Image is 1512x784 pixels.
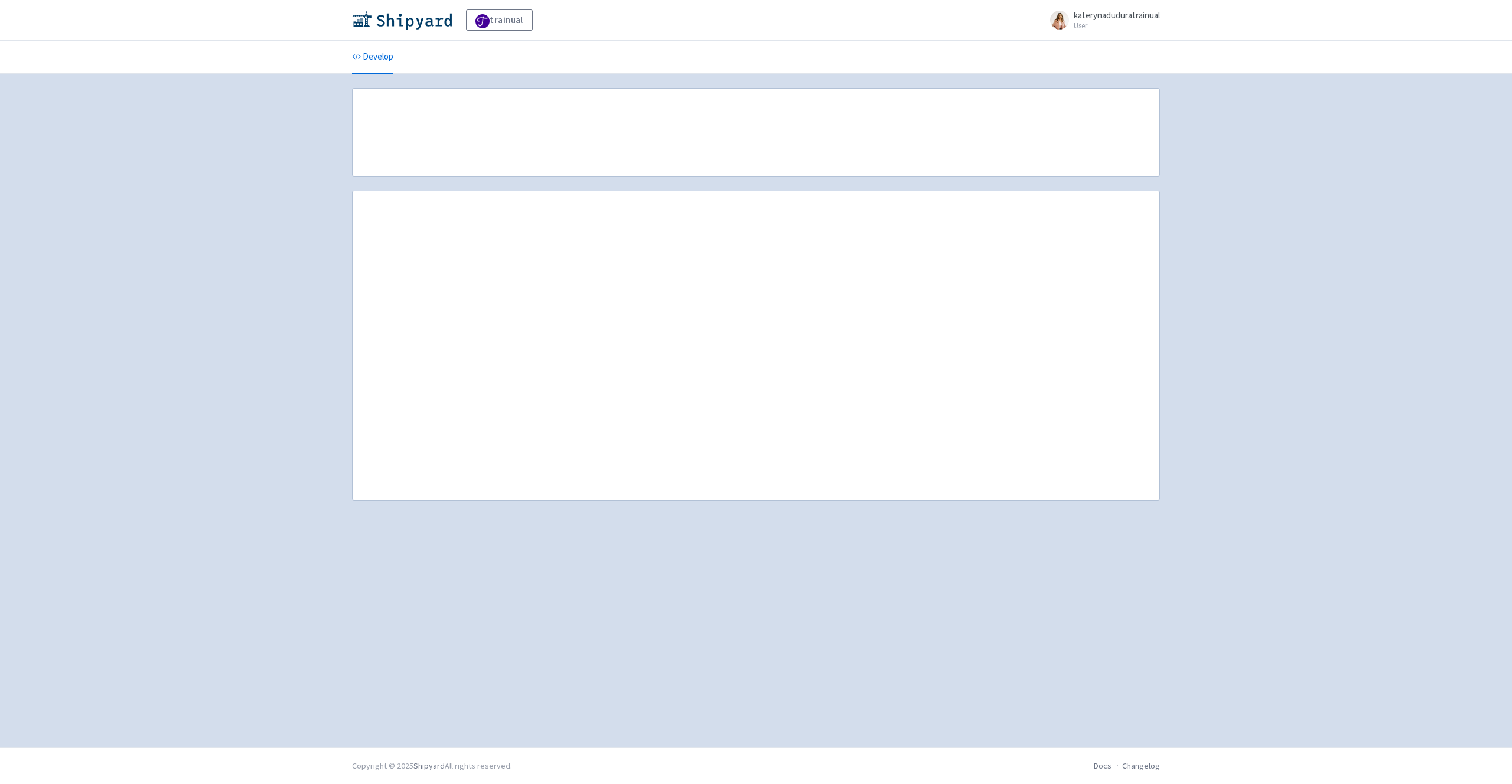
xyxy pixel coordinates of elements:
[1043,11,1160,30] a: katerynaduduratrainual User
[1074,9,1160,21] span: katerynaduduratrainual
[466,9,533,31] a: trainual
[413,760,445,771] a: Shipyard
[352,760,512,772] div: Copyright © 2025 All rights reserved.
[1122,760,1160,771] a: Changelog
[352,41,393,74] a: Develop
[352,11,452,30] img: Shipyard logo
[1074,22,1160,30] small: User
[1094,760,1112,771] a: Docs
